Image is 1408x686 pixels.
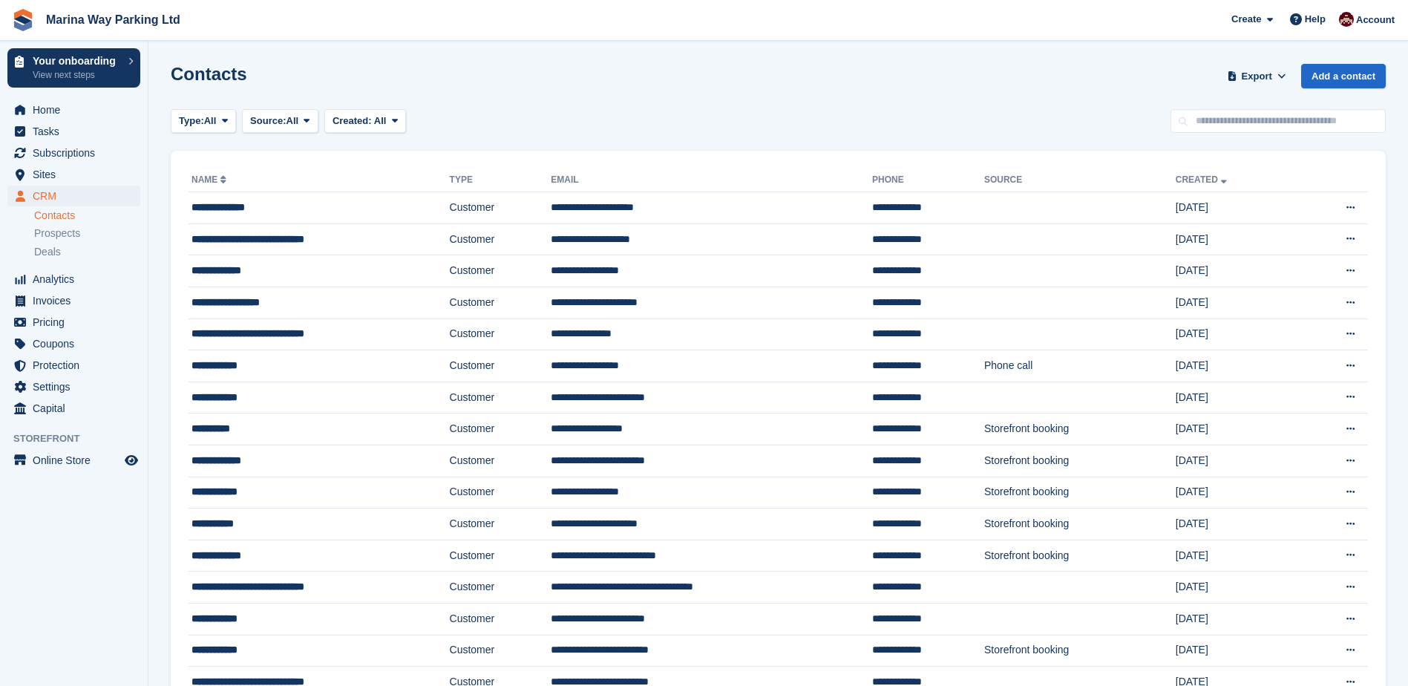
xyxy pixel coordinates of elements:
a: Preview store [122,451,140,469]
td: Customer [450,350,551,382]
td: [DATE] [1176,318,1298,350]
button: Type: All [171,109,236,134]
button: Created: All [324,109,406,134]
td: Customer [450,509,551,540]
span: Analytics [33,269,122,290]
a: Name [191,174,229,185]
p: View next steps [33,68,121,82]
span: Subscriptions [33,143,122,163]
span: Coupons [33,333,122,354]
a: menu [7,121,140,142]
span: Tasks [33,121,122,142]
span: All [204,114,217,128]
td: Customer [450,287,551,318]
span: Home [33,99,122,120]
span: Capital [33,398,122,419]
a: menu [7,398,140,419]
td: [DATE] [1176,350,1298,382]
td: Customer [450,635,551,667]
a: menu [7,290,140,311]
p: Your onboarding [33,56,121,66]
a: menu [7,99,140,120]
span: Protection [33,355,122,376]
a: menu [7,312,140,333]
span: Deals [34,245,61,259]
button: Export [1224,64,1289,88]
a: Contacts [34,209,140,223]
button: Source: All [242,109,318,134]
td: [DATE] [1176,414,1298,445]
td: Storefront booking [984,635,1176,667]
td: Customer [450,318,551,350]
td: [DATE] [1176,382,1298,414]
span: Settings [33,376,122,397]
span: All [286,114,299,128]
td: [DATE] [1176,287,1298,318]
span: Export [1242,69,1272,84]
td: Customer [450,192,551,224]
a: menu [7,376,140,397]
a: menu [7,143,140,163]
td: Storefront booking [984,445,1176,477]
td: Customer [450,445,551,477]
th: Source [984,169,1176,192]
img: Daniel Finn [1339,12,1354,27]
th: Email [551,169,872,192]
td: [DATE] [1176,509,1298,540]
a: menu [7,355,140,376]
span: Create [1231,12,1261,27]
td: Customer [450,255,551,287]
td: Customer [450,382,551,414]
a: menu [7,450,140,471]
img: stora-icon-8386f47178a22dfd0bd8f6a31ec36ba5ce8667c1dd55bd0f319d3a0aa187defe.svg [12,9,34,31]
a: Add a contact [1301,64,1386,88]
td: [DATE] [1176,223,1298,255]
td: [DATE] [1176,477,1298,509]
td: Phone call [984,350,1176,382]
span: Invoices [33,290,122,311]
td: [DATE] [1176,445,1298,477]
span: Sites [33,164,122,185]
td: Customer [450,572,551,604]
a: menu [7,269,140,290]
h1: Contacts [171,64,247,84]
a: Created [1176,174,1230,185]
td: [DATE] [1176,540,1298,572]
td: Storefront booking [984,540,1176,572]
td: Customer [450,223,551,255]
span: Source: [250,114,286,128]
th: Phone [872,169,984,192]
span: Storefront [13,431,148,446]
th: Type [450,169,551,192]
span: Pricing [33,312,122,333]
td: Customer [450,540,551,572]
a: Prospects [34,226,140,241]
td: Customer [450,603,551,635]
a: Your onboarding View next steps [7,48,140,88]
td: Storefront booking [984,414,1176,445]
a: menu [7,186,140,206]
span: Account [1356,13,1395,27]
a: Deals [34,244,140,260]
span: Online Store [33,450,122,471]
td: Customer [450,414,551,445]
a: menu [7,164,140,185]
td: [DATE] [1176,192,1298,224]
a: menu [7,333,140,354]
span: Type: [179,114,204,128]
span: Created: [333,115,372,126]
td: [DATE] [1176,635,1298,667]
span: All [374,115,387,126]
td: Storefront booking [984,509,1176,540]
td: Storefront booking [984,477,1176,509]
td: Customer [450,477,551,509]
a: Marina Way Parking Ltd [40,7,186,32]
td: [DATE] [1176,603,1298,635]
span: Prospects [34,226,80,241]
td: [DATE] [1176,572,1298,604]
td: [DATE] [1176,255,1298,287]
span: Help [1305,12,1326,27]
span: CRM [33,186,122,206]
